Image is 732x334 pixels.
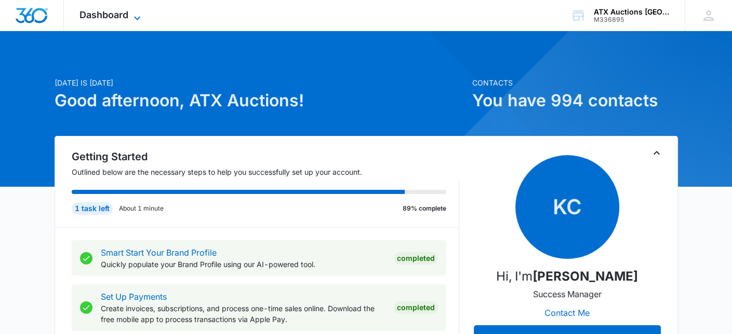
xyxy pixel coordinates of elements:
[119,204,164,213] p: About 1 minute
[472,88,678,113] h1: You have 994 contacts
[534,300,600,325] button: Contact Me
[594,8,670,16] div: account name
[55,88,466,113] h1: Good afternoon, ATX Auctions!
[101,291,167,302] a: Set Up Payments
[72,166,459,177] p: Outlined below are the necessary steps to help you successfully set up your account.
[533,288,602,300] p: Success Manager
[394,301,438,314] div: Completed
[403,204,446,213] p: 89% complete
[101,247,217,258] a: Smart Start Your Brand Profile
[101,259,385,270] p: Quickly populate your Brand Profile using our AI-powered tool.
[533,269,638,284] strong: [PERSON_NAME]
[55,77,466,88] p: [DATE] is [DATE]
[650,147,663,159] button: Toggle Collapse
[394,252,438,265] div: Completed
[101,303,385,325] p: Create invoices, subscriptions, and process one-time sales online. Download the free mobile app t...
[72,202,113,215] div: 1 task left
[594,16,670,23] div: account id
[515,155,619,259] span: KC
[72,149,459,164] h2: Getting Started
[79,9,128,20] span: Dashboard
[472,77,678,88] p: Contacts
[496,267,638,286] p: Hi, I'm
